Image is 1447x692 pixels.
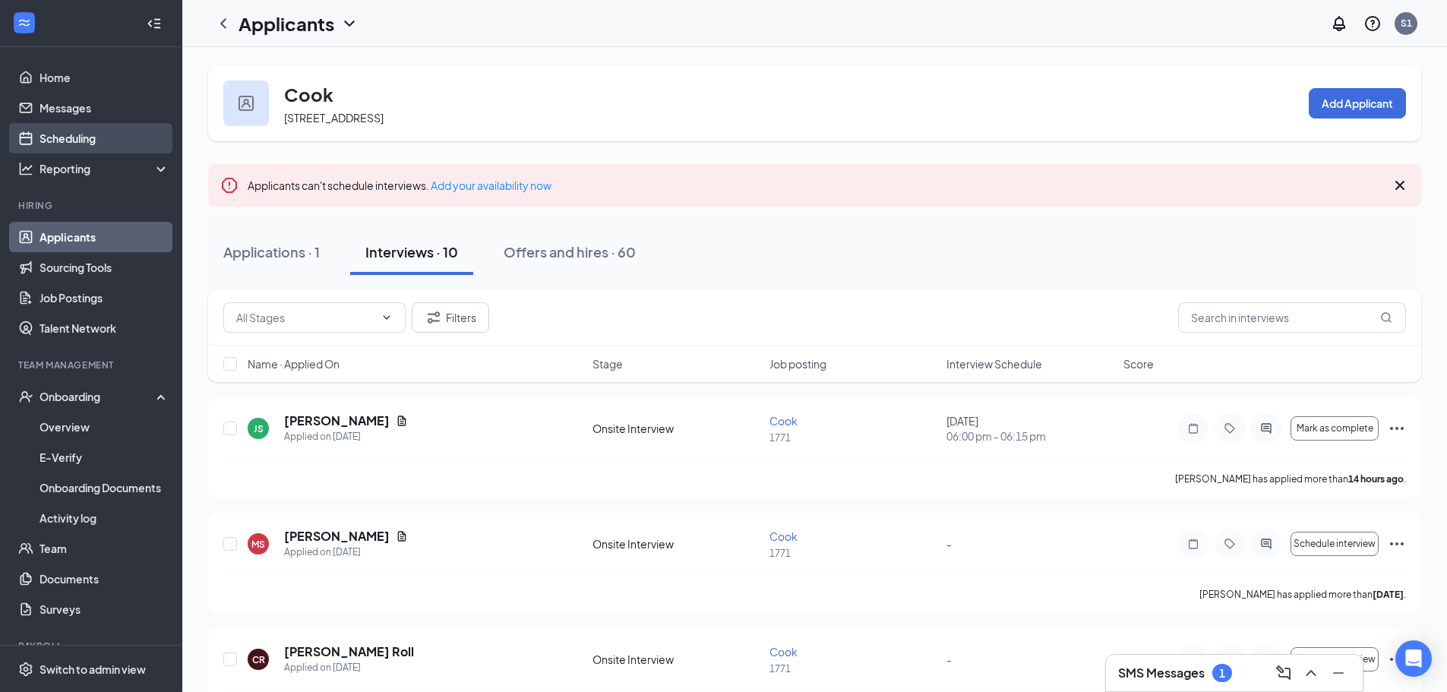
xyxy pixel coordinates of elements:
svg: ChevronDown [340,14,359,33]
span: [STREET_ADDRESS] [284,111,384,125]
svg: MagnifyingGlass [1380,311,1392,324]
svg: Tag [1221,538,1239,550]
svg: Ellipses [1388,650,1406,668]
div: Applied on [DATE] [284,429,408,444]
svg: Cross [1391,176,1409,194]
div: JS [254,422,264,435]
div: CR [252,653,265,666]
button: Add Applicant [1309,88,1406,118]
a: Home [39,62,169,93]
svg: Tag [1221,653,1239,665]
div: MS [251,538,265,551]
button: Schedule interview [1291,532,1379,556]
a: Team [39,533,169,564]
div: Open Intercom Messenger [1395,640,1432,677]
svg: Tag [1221,422,1239,434]
svg: ChevronDown [381,311,393,324]
span: - [946,653,952,666]
svg: ActiveChat [1257,653,1275,665]
svg: QuestionInfo [1363,14,1382,33]
svg: Minimize [1329,664,1347,682]
p: [PERSON_NAME] has applied more than . [1175,472,1406,485]
div: Offers and hires · 60 [504,242,636,261]
div: Onsite Interview [592,421,760,436]
a: Scheduling [39,123,169,153]
button: ChevronUp [1299,661,1323,685]
div: Hiring [18,199,166,212]
input: All Stages [236,309,374,326]
a: E-Verify [39,442,169,472]
svg: Document [396,530,408,542]
div: S1 [1401,17,1412,30]
span: Score [1123,356,1154,371]
span: Applicants can't schedule interviews. [248,179,551,192]
h5: [PERSON_NAME] [284,412,390,429]
span: Cook [769,414,798,428]
svg: Document [396,415,408,427]
svg: Note [1184,653,1202,665]
button: Mark as complete [1291,416,1379,441]
span: Cook [769,529,798,543]
div: Applications · 1 [223,242,320,261]
p: 1771 [769,662,937,675]
button: Minimize [1326,661,1351,685]
svg: Note [1184,422,1202,434]
button: Filter Filters [412,302,489,333]
svg: ActiveChat [1257,538,1275,550]
svg: UserCheck [18,389,33,404]
svg: Error [220,176,239,194]
a: Surveys [39,594,169,624]
div: [DATE] [946,413,1114,444]
div: Reporting [39,161,170,176]
span: Stage [592,356,623,371]
div: Applied on [DATE] [284,660,414,675]
h3: SMS Messages [1118,665,1205,681]
a: Onboarding Documents [39,472,169,503]
svg: ComposeMessage [1275,664,1293,682]
p: 1771 [769,547,937,560]
a: Messages [39,93,169,123]
svg: Ellipses [1388,419,1406,438]
a: Talent Network [39,313,169,343]
p: [PERSON_NAME] has applied more than . [1199,588,1406,601]
h1: Applicants [239,11,334,36]
a: Applicants [39,222,169,252]
b: 14 hours ago [1348,473,1404,485]
h3: Cook [284,81,333,107]
button: ComposeMessage [1272,661,1296,685]
b: [DATE] [1373,589,1404,600]
svg: WorkstreamLogo [17,15,32,30]
a: Job Postings [39,283,169,313]
div: Onsite Interview [592,652,760,667]
a: Overview [39,412,169,442]
div: Switch to admin view [39,662,146,677]
div: Onsite Interview [592,536,760,551]
svg: Note [1184,538,1202,550]
a: Documents [39,564,169,594]
span: Mark as complete [1297,423,1373,434]
div: Applied on [DATE] [284,545,408,560]
a: Activity log [39,503,169,533]
svg: Settings [18,662,33,677]
span: Name · Applied On [248,356,340,371]
a: Add your availability now [431,179,551,192]
div: Onboarding [39,389,156,404]
svg: ActiveChat [1257,422,1275,434]
div: 1 [1219,667,1225,680]
svg: Ellipses [1388,535,1406,553]
img: user icon [239,96,254,111]
svg: ChevronUp [1302,664,1320,682]
input: Search in interviews [1178,302,1406,333]
a: ChevronLeft [214,14,232,33]
span: - [946,537,952,551]
svg: Notifications [1330,14,1348,33]
div: Team Management [18,359,166,371]
span: Cook [769,645,798,659]
span: Interview Schedule [946,356,1042,371]
div: Payroll [18,640,166,653]
span: Job posting [769,356,826,371]
div: Interviews · 10 [365,242,458,261]
svg: Analysis [18,161,33,176]
h5: [PERSON_NAME] [284,528,390,545]
a: Sourcing Tools [39,252,169,283]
